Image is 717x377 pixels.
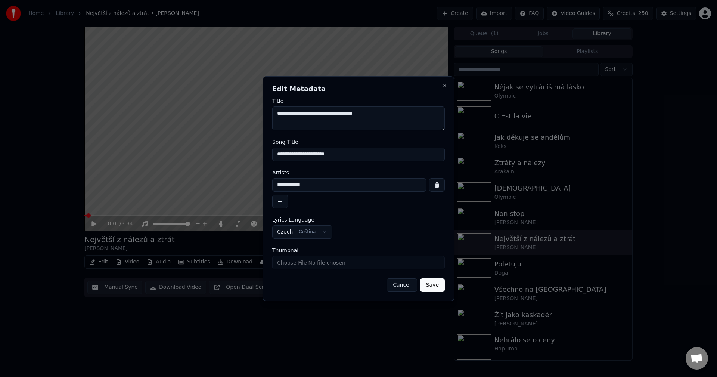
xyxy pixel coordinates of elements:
[420,278,445,292] button: Save
[272,139,445,145] label: Song Title
[272,217,314,222] span: Lyrics Language
[272,170,445,175] label: Artists
[387,278,417,292] button: Cancel
[272,248,300,253] span: Thumbnail
[272,86,445,92] h2: Edit Metadata
[272,98,445,103] label: Title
